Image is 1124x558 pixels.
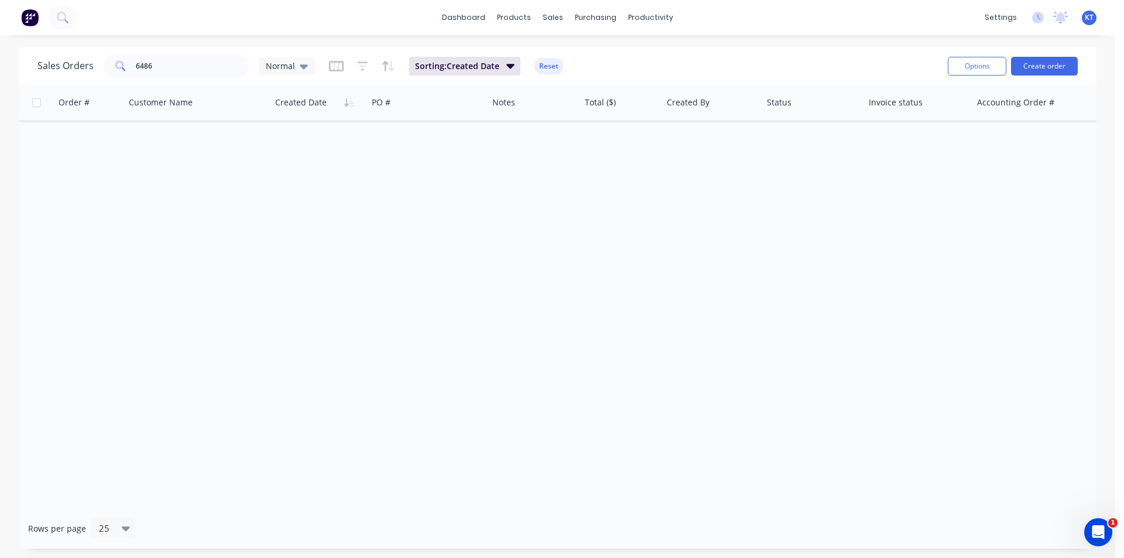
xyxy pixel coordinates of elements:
[1085,12,1094,23] span: KT
[869,97,923,108] div: Invoice status
[569,9,622,26] div: purchasing
[21,9,39,26] img: Factory
[667,97,710,108] div: Created By
[977,97,1054,108] div: Accounting Order #
[28,523,86,535] span: Rows per page
[948,57,1006,76] button: Options
[129,97,193,108] div: Customer Name
[492,97,515,108] div: Notes
[266,60,295,72] span: Normal
[534,58,563,74] button: Reset
[436,9,491,26] a: dashboard
[1108,518,1118,528] span: 1
[37,60,94,71] h1: Sales Orders
[979,9,1023,26] div: settings
[1084,518,1112,546] iframe: Intercom live chat
[372,97,390,108] div: PO #
[275,97,327,108] div: Created Date
[1011,57,1078,76] button: Create order
[491,9,537,26] div: products
[415,60,499,72] span: Sorting: Created Date
[537,9,569,26] div: sales
[622,9,679,26] div: productivity
[136,54,250,78] input: Search...
[585,97,616,108] div: Total ($)
[767,97,791,108] div: Status
[59,97,90,108] div: Order #
[409,57,520,76] button: Sorting:Created Date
